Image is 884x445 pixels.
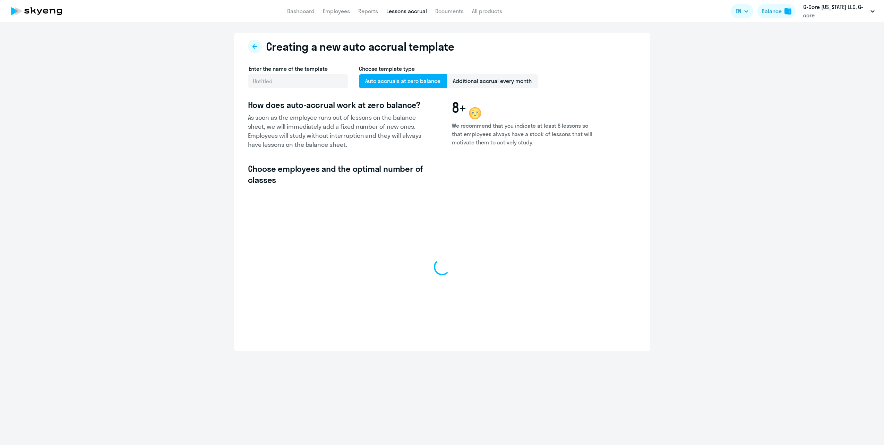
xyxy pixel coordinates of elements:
[800,3,878,19] button: G-Core [US_STATE] LLC, G-core
[266,40,454,53] h2: Creating a new auto accrual template
[248,163,423,185] h3: Choose employees and the optimal number of classes
[762,7,782,15] div: Balance
[248,74,348,88] input: Untitled
[359,65,538,73] h4: Choose template type
[248,99,423,110] h3: How does auto-accrual work at zero balance?
[736,7,741,15] span: EN
[248,113,423,149] p: As soon as the employee runs out of lessons on the balance sheet, we will immediately add a fixed...
[249,65,328,72] span: Enter the name of the template
[435,8,464,15] a: Documents
[323,8,350,15] a: Employees
[447,74,538,88] span: Additional accrual every month
[757,4,796,18] button: Balancebalance
[359,74,447,88] span: Auto accruals at zero balance
[467,105,483,121] img: wink
[386,8,427,15] a: Lessons accrual
[803,3,868,19] p: G-Core [US_STATE] LLC, G-core
[452,99,466,116] span: 8+
[452,121,595,146] p: We recommend that you indicate at least 8 lessons so that employees always have a stock of lesson...
[784,8,791,15] img: balance
[731,4,753,18] button: EN
[287,8,315,15] a: Dashboard
[358,8,378,15] a: Reports
[472,8,502,15] a: All products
